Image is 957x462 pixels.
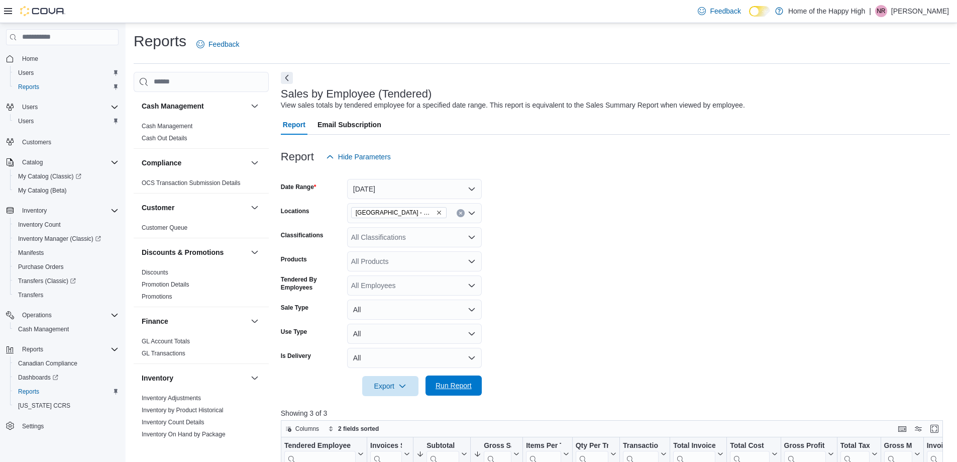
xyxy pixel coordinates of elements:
[14,323,119,335] span: Cash Management
[18,135,119,148] span: Customers
[14,67,38,79] a: Users
[575,441,608,451] div: Qty Per Transaction
[14,357,81,369] a: Canadian Compliance
[896,423,908,435] button: Keyboard shortcuts
[347,179,482,199] button: [DATE]
[623,441,659,451] div: Transaction Average
[10,356,123,371] button: Canadian Compliance
[281,100,745,111] div: View sales totals by tendered employee for a specified date range. This report is equivalent to t...
[2,342,123,356] button: Reports
[18,172,81,180] span: My Catalog (Classic)
[928,423,940,435] button: Enter fullscreen
[18,420,48,432] a: Settings
[249,157,261,169] button: Compliance
[142,134,187,142] span: Cash Out Details
[2,308,123,322] button: Operations
[281,207,309,215] label: Locations
[2,419,123,433] button: Settings
[14,261,119,273] span: Purchase Orders
[281,408,950,418] p: Showing 3 of 3
[14,261,68,273] a: Purchase Orders
[10,80,123,94] button: Reports
[14,115,119,127] span: Users
[875,5,887,17] div: Nathaniel Reid
[142,316,247,326] button: Finance
[142,123,192,130] a: Cash Management
[208,39,239,49] span: Feedback
[142,158,181,168] h3: Compliance
[347,348,482,368] button: All
[10,232,123,246] a: Inventory Manager (Classic)
[142,135,187,142] a: Cash Out Details
[18,83,39,91] span: Reports
[142,179,241,187] a: OCS Transaction Submission Details
[142,158,247,168] button: Compliance
[18,156,47,168] button: Catalog
[2,100,123,114] button: Users
[18,309,119,321] span: Operations
[281,304,308,312] label: Sale Type
[134,177,269,193] div: Compliance
[14,219,119,231] span: Inventory Count
[249,372,261,384] button: Inventory
[142,281,189,289] span: Promotion Details
[281,275,343,292] label: Tendered By Employees
[18,156,119,168] span: Catalog
[142,419,204,426] a: Inventory Count Details
[10,114,123,128] button: Users
[14,357,119,369] span: Canadian Compliance
[694,1,745,21] a: Feedback
[10,66,123,80] button: Users
[18,343,47,355] button: Reports
[281,328,307,336] label: Use Type
[22,345,43,353] span: Reports
[436,381,472,391] span: Run Report
[18,309,56,321] button: Operations
[14,170,85,182] a: My Catalog (Classic)
[142,431,226,438] a: Inventory On Hand by Package
[142,224,187,232] span: Customer Queue
[142,316,168,326] h3: Finance
[281,151,314,163] h3: Report
[142,373,173,383] h3: Inventory
[18,374,58,382] span: Dashboards
[18,101,42,113] button: Users
[356,208,434,218] span: [GEOGRAPHIC_DATA] - Cornerstone - Fire & Flower
[317,115,381,135] span: Email Subscription
[370,441,402,451] div: Invoices Sold
[526,441,561,451] div: Items Per Transaction
[22,55,38,63] span: Home
[362,376,418,396] button: Export
[14,233,105,245] a: Inventory Manager (Classic)
[18,277,76,285] span: Transfers (Classic)
[14,275,119,287] span: Transfers (Classic)
[142,394,201,402] span: Inventory Adjustments
[14,247,119,259] span: Manifests
[14,115,38,127] a: Users
[18,420,119,432] span: Settings
[18,136,55,148] a: Customers
[18,205,51,217] button: Inventory
[2,204,123,218] button: Inventory
[281,88,432,100] h3: Sales by Employee (Tendered)
[14,81,119,93] span: Reports
[249,246,261,258] button: Discounts & Promotions
[142,337,190,345] span: GL Account Totals
[673,441,715,451] div: Total Invoiced
[18,359,77,367] span: Canadian Compliance
[10,246,123,260] button: Manifests
[142,430,226,438] span: Inventory On Hand by Package
[142,101,247,111] button: Cash Management
[142,247,224,257] h3: Discounts & Promotions
[10,385,123,399] button: Reports
[18,205,119,217] span: Inventory
[347,324,482,344] button: All
[10,183,123,198] button: My Catalog (Beta)
[249,202,261,214] button: Customer
[22,311,52,319] span: Operations
[18,221,61,229] span: Inventory Count
[22,158,43,166] span: Catalog
[281,231,324,239] label: Classifications
[283,115,305,135] span: Report
[10,274,123,288] a: Transfers (Classic)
